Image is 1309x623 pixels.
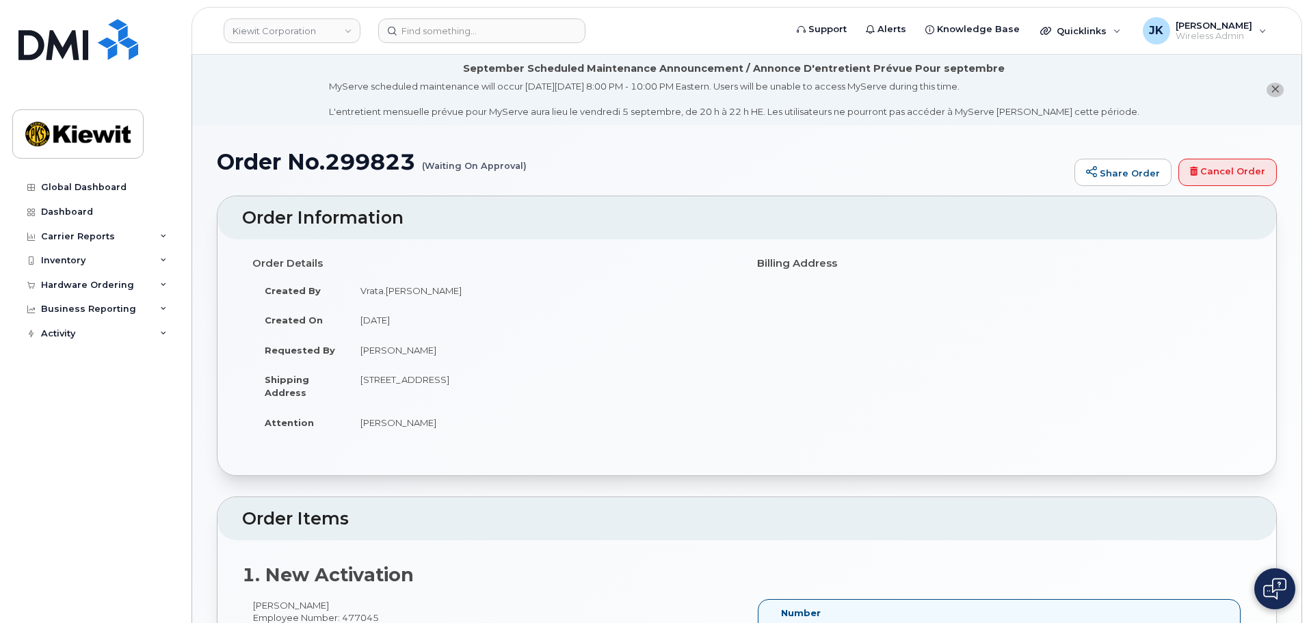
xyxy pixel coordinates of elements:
[217,150,1068,174] h1: Order No.299823
[1178,159,1277,186] a: Cancel Order
[242,509,1252,529] h2: Order Items
[757,258,1241,269] h4: Billing Address
[348,276,737,306] td: Vrata.[PERSON_NAME]
[242,564,414,586] strong: 1. New Activation
[463,62,1005,76] div: September Scheduled Maintenance Announcement / Annonce D'entretient Prévue Pour septembre
[242,209,1252,228] h2: Order Information
[348,364,737,407] td: [STREET_ADDRESS]
[329,80,1139,118] div: MyServe scheduled maintenance will occur [DATE][DATE] 8:00 PM - 10:00 PM Eastern. Users will be u...
[253,612,379,623] span: Employee Number: 477045
[348,305,737,335] td: [DATE]
[781,607,821,620] label: Number
[265,345,335,356] strong: Requested By
[265,417,314,428] strong: Attention
[1074,159,1172,186] a: Share Order
[348,408,737,438] td: [PERSON_NAME]
[1263,578,1286,600] img: Open chat
[348,335,737,365] td: [PERSON_NAME]
[252,258,737,269] h4: Order Details
[265,374,309,398] strong: Shipping Address
[265,285,321,296] strong: Created By
[1267,83,1284,97] button: close notification
[422,150,527,171] small: (Waiting On Approval)
[265,315,323,326] strong: Created On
